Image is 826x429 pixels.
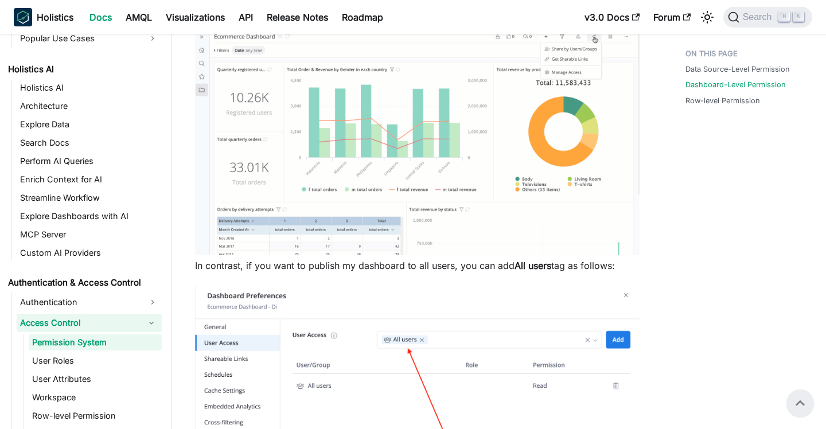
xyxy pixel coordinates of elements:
[685,64,790,75] a: Data Source-Level Permission
[17,98,162,114] a: Architecture
[37,10,73,24] b: Holistics
[739,12,779,22] span: Search
[29,353,162,369] a: User Roles
[29,408,162,424] a: Row-level Permission
[119,8,159,26] a: AMQL
[335,8,390,26] a: Roadmap
[778,11,790,22] kbd: ⌘
[14,8,73,26] a: HolisticsHolistics
[17,208,162,224] a: Explore Dashboards with AI
[141,314,162,332] button: Collapse sidebar category 'Access Control'
[195,259,640,272] p: In contrast, if you want to publish my dashboard to all users, you can add tag as follows:
[646,8,698,26] a: Forum
[515,260,551,271] strong: All users
[29,334,162,350] a: Permission System
[5,275,162,291] a: Authentication & Access Control
[17,314,141,332] a: Access Control
[17,190,162,206] a: Streamline Workflow
[29,371,162,387] a: User Attributes
[793,11,804,22] kbd: K
[232,8,260,26] a: API
[5,61,162,77] a: Holistics AI
[17,293,162,311] a: Authentication
[17,245,162,261] a: Custom AI Providers
[17,135,162,151] a: Search Docs
[698,8,716,26] button: Switch between dark and light mode (currently light mode)
[260,8,335,26] a: Release Notes
[29,389,162,405] a: Workspace
[786,389,814,417] button: Scroll back to top
[17,171,162,188] a: Enrich Context for AI
[17,153,162,169] a: Perform AI Queries
[685,79,786,90] a: Dashboard-Level Permission
[17,29,162,48] a: Popular Use Cases
[17,116,162,132] a: Explore Data
[83,8,119,26] a: Docs
[578,8,646,26] a: v3.0 Docs
[723,7,812,28] button: Search (Command+K)
[159,8,232,26] a: Visualizations
[17,227,162,243] a: MCP Server
[14,8,32,26] img: Holistics
[17,80,162,96] a: Holistics AI
[685,95,760,106] a: Row-level Permission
